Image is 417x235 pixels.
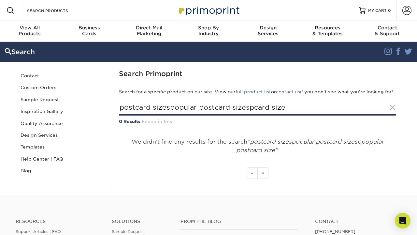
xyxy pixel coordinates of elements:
a: DesignServices [238,21,298,42]
span: Contact [357,25,417,31]
a: Quality Assurance [18,117,106,129]
a: Sample Request [18,94,106,105]
a: Inspiration Gallery [18,105,106,117]
div: Marketing [119,25,179,37]
span: MY CART [368,8,387,13]
input: Search Products... [119,101,396,116]
div: & Support [357,25,417,37]
h1: Search Primoprint [119,70,396,78]
a: Resources& Templates [298,21,357,42]
a: BusinessCards [60,21,119,42]
a: [PHONE_NUMBER] [315,229,355,234]
h4: Resources [16,219,102,224]
a: contact us [276,89,300,94]
p: Search for a specific product on our site. View our or if you don't see what you're looking for! [119,88,396,95]
div: & Templates [298,25,357,37]
a: Help Center | FAQ [18,153,106,165]
a: Direct MailMarketing [119,21,179,42]
a: full product list [236,89,271,94]
a: Design Services [18,129,106,141]
strong: 0 Results [119,119,140,124]
span: Found in 1ms [142,119,172,124]
div: Industry [179,25,238,37]
a: Shop ByIndustry [179,21,238,42]
span: Business [60,25,119,31]
div: Services [238,25,298,37]
span: Resources [298,25,357,31]
a: Support Articles | FAQ [16,229,61,234]
a: Blog [18,165,106,177]
span: Direct Mail [119,25,179,31]
h4: Solutions [112,219,171,224]
h4: From the Blog [180,219,297,224]
a: Sample Request [112,229,144,234]
span: 0 [388,8,391,13]
em: "postcard sizespopular postcard sizesppopular postcard size" [236,138,384,153]
a: Custom Orders [18,82,106,93]
a: Contact [315,219,401,224]
span: Shop By [179,25,238,31]
a: Contact [18,70,106,82]
input: SEARCH PRODUCTS..... [26,7,90,14]
span: Design [238,25,298,31]
div: Open Intercom Messenger [395,213,410,228]
a: Templates [18,141,106,153]
p: We didn't find any results for the search . [119,138,396,154]
a: Contact& Support [357,21,417,42]
img: Primoprint [176,3,241,17]
div: Cards [60,25,119,37]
